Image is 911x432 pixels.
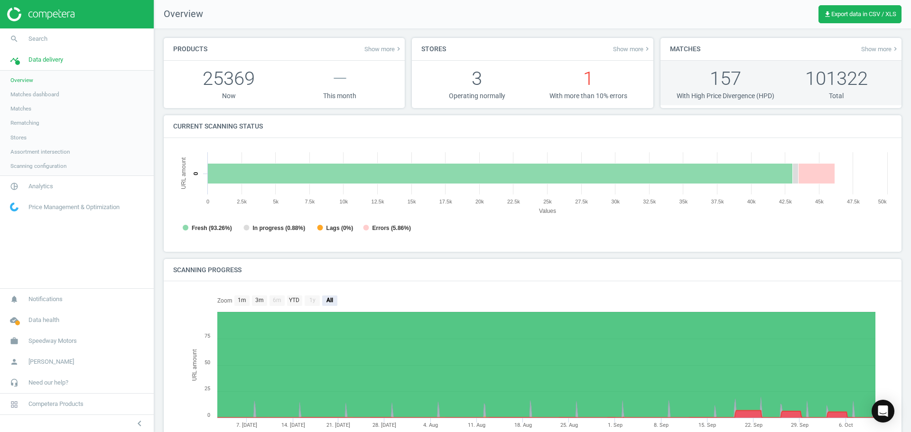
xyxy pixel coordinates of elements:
i: person [5,353,23,371]
span: Notifications [28,295,63,303]
text: 45k [815,199,824,204]
text: YTD [289,297,299,303]
tspan: 8. Sep [654,422,669,428]
span: Assortment intersection [10,148,70,156]
span: — [333,67,347,90]
text: All [326,297,333,303]
h4: Stores [412,38,455,60]
tspan: Fresh (93.26%) [192,225,232,231]
text: 47.5k [847,199,860,204]
tspan: 21. [DATE] [326,422,350,428]
i: get_app [824,10,831,18]
text: 50 [205,359,210,366]
text: 15k [408,199,416,204]
div: Open Intercom Messenger [872,400,894,423]
p: 25369 [173,65,284,92]
tspan: 14. [DATE] [281,422,305,428]
text: 6m [273,297,281,303]
img: ajHJNr6hYgQAAAAASUVORK5CYII= [7,7,74,21]
text: 3m [255,297,264,303]
p: 157 [670,65,781,92]
img: wGWNvw8QSZomAAAAABJRU5ErkJggg== [10,202,19,211]
span: Rematching [10,119,39,127]
text: 37.5k [711,199,724,204]
span: Scanning configuration [10,162,66,170]
i: notifications [5,290,23,308]
text: 0 [206,199,209,204]
tspan: 7. [DATE] [236,422,257,428]
p: Now [173,92,284,101]
p: This month [284,92,395,101]
text: 35k [679,199,688,204]
a: Show morekeyboard_arrow_right [861,45,899,53]
text: 10k [340,199,348,204]
text: 25 [205,386,210,392]
tspan: Values [539,208,556,214]
i: work [5,332,23,350]
h4: Current scanning status [164,115,272,138]
p: Total [781,92,892,101]
span: Speedway Motors [28,337,77,345]
span: Matches [10,105,31,112]
p: With more than 10% errors [533,92,644,101]
tspan: Lags (0%) [326,225,353,231]
span: Search [28,35,47,43]
span: [PERSON_NAME] [28,358,74,366]
span: Need our help? [28,378,68,387]
tspan: 29. Sep [791,422,809,428]
text: 7.5k [305,199,315,204]
h4: Products [164,38,217,60]
text: 42.5k [779,199,792,204]
p: 101322 [781,65,892,92]
span: Show more [861,45,899,53]
span: Price Management & Optimization [28,203,120,211]
i: pie_chart_outlined [5,177,23,195]
span: Analytics [28,182,53,191]
p: With High Price Divergence (HPD) [670,92,781,101]
p: Operating normally [421,92,532,101]
text: 30k [611,199,620,204]
i: cloud_done [5,311,23,329]
tspan: Errors (5.86%) [372,225,411,231]
span: Overview [154,8,203,21]
text: 5k [273,199,279,204]
i: keyboard_arrow_right [395,45,402,53]
text: 75 [205,333,210,339]
tspan: 22. Sep [745,422,762,428]
i: headset_mic [5,374,23,392]
a: Show morekeyboard_arrow_right [364,45,402,53]
tspan: URL amount [180,157,187,189]
text: 40k [747,199,756,204]
span: Stores [10,134,27,141]
text: 20k [475,199,484,204]
button: chevron_left [128,417,151,430]
text: 0 [207,412,210,418]
text: 27.5k [575,199,588,204]
tspan: 28. [DATE] [372,422,396,428]
text: 12.5k [372,199,384,204]
text: 25k [543,199,552,204]
tspan: In progress (0.88%) [252,225,305,231]
tspan: 11. Aug [468,422,485,428]
tspan: URL amount [191,349,198,381]
text: 50k [878,199,887,204]
h4: Scanning progress [164,259,251,281]
tspan: 6. Oct [839,422,853,428]
text: 32.5k [643,199,656,204]
p: 3 [421,65,532,92]
h4: Matches [660,38,710,60]
i: chevron_left [134,418,145,429]
span: Matches dashboard [10,91,59,98]
text: 0 [192,172,199,175]
a: Show morekeyboard_arrow_right [613,45,651,53]
text: Zoom [217,297,232,304]
span: Show more [613,45,651,53]
span: Competera Products [28,400,84,408]
span: Export data in CSV / XLS [824,10,896,18]
tspan: 25. Aug [560,422,578,428]
tspan: 4. Aug [423,422,438,428]
span: Data health [28,316,59,324]
span: Show more [364,45,402,53]
i: keyboard_arrow_right [643,45,651,53]
text: 22.5k [507,199,520,204]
